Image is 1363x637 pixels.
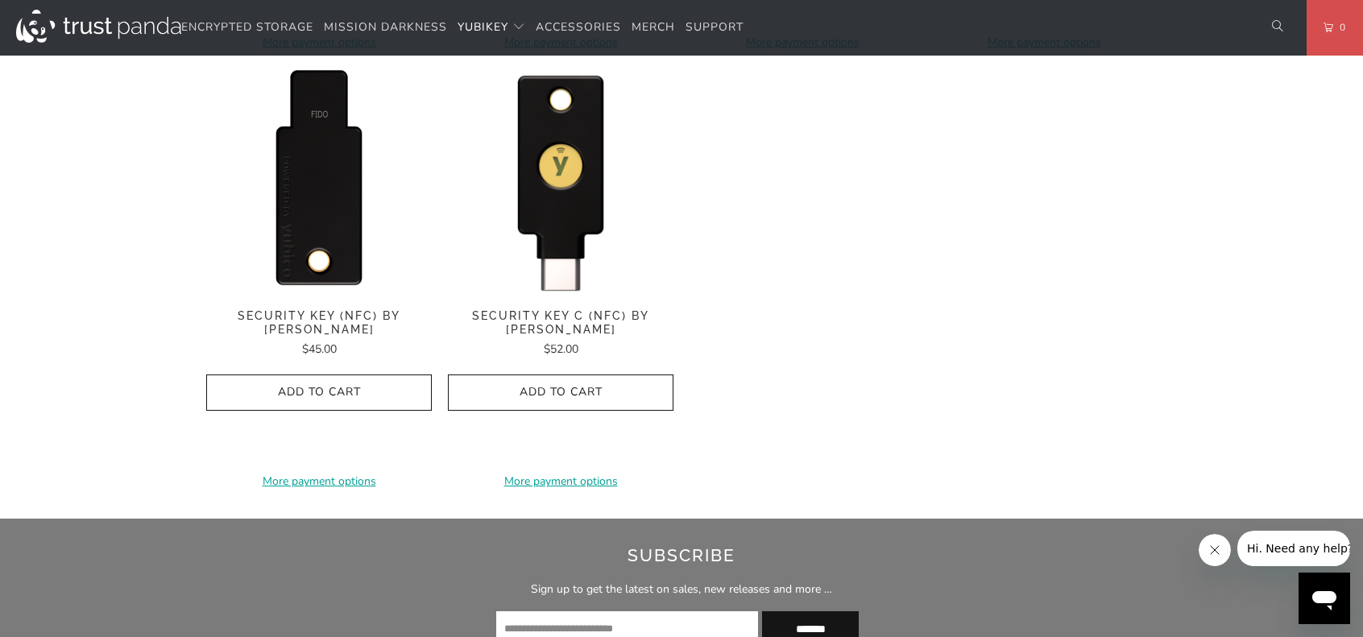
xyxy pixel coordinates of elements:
summary: YubiKey [458,9,525,47]
a: Encrypted Storage [181,9,313,47]
p: Sign up to get the latest on sales, new releases and more … [280,581,1083,598]
span: Merch [632,19,675,35]
h2: Subscribe [280,543,1083,569]
span: Accessories [536,19,621,35]
button: Add to Cart [448,374,673,411]
a: Mission Darkness [324,9,447,47]
iframe: Close message [1199,534,1231,566]
img: Security Key (NFC) by Yubico - Trust Panda [206,68,432,293]
span: Hi. Need any help? [10,11,116,24]
a: More payment options [448,473,673,490]
a: Security Key (NFC) by Yubico - Trust Panda Security Key (NFC) by Yubico - Trust Panda [206,68,432,293]
a: Accessories [536,9,621,47]
span: Security Key (NFC) by [PERSON_NAME] [206,309,432,337]
a: Support [686,9,744,47]
nav: Translation missing: en.navigation.header.main_nav [181,9,744,47]
iframe: Message from company [1237,531,1350,566]
span: Security Key C (NFC) by [PERSON_NAME] [448,309,673,337]
span: Add to Cart [465,386,657,399]
span: Add to Cart [223,386,415,399]
span: 0 [1333,19,1346,36]
button: Add to Cart [206,374,432,411]
img: Trust Panda Australia [16,10,181,43]
a: Merch [632,9,675,47]
a: Security Key (NFC) by [PERSON_NAME] $45.00 [206,309,432,358]
span: Support [686,19,744,35]
a: Security Key C (NFC) by [PERSON_NAME] $52.00 [448,309,673,358]
span: $52.00 [544,341,578,357]
img: Security Key C (NFC) by Yubico - Trust Panda [448,68,673,293]
span: Encrypted Storage [181,19,313,35]
a: Security Key C (NFC) by Yubico - Trust Panda Security Key C (NFC) by Yubico - Trust Panda [448,68,673,293]
span: $45.00 [302,341,337,357]
span: YubiKey [458,19,508,35]
a: More payment options [206,473,432,490]
span: Mission Darkness [324,19,447,35]
iframe: Button to launch messaging window [1299,573,1350,624]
